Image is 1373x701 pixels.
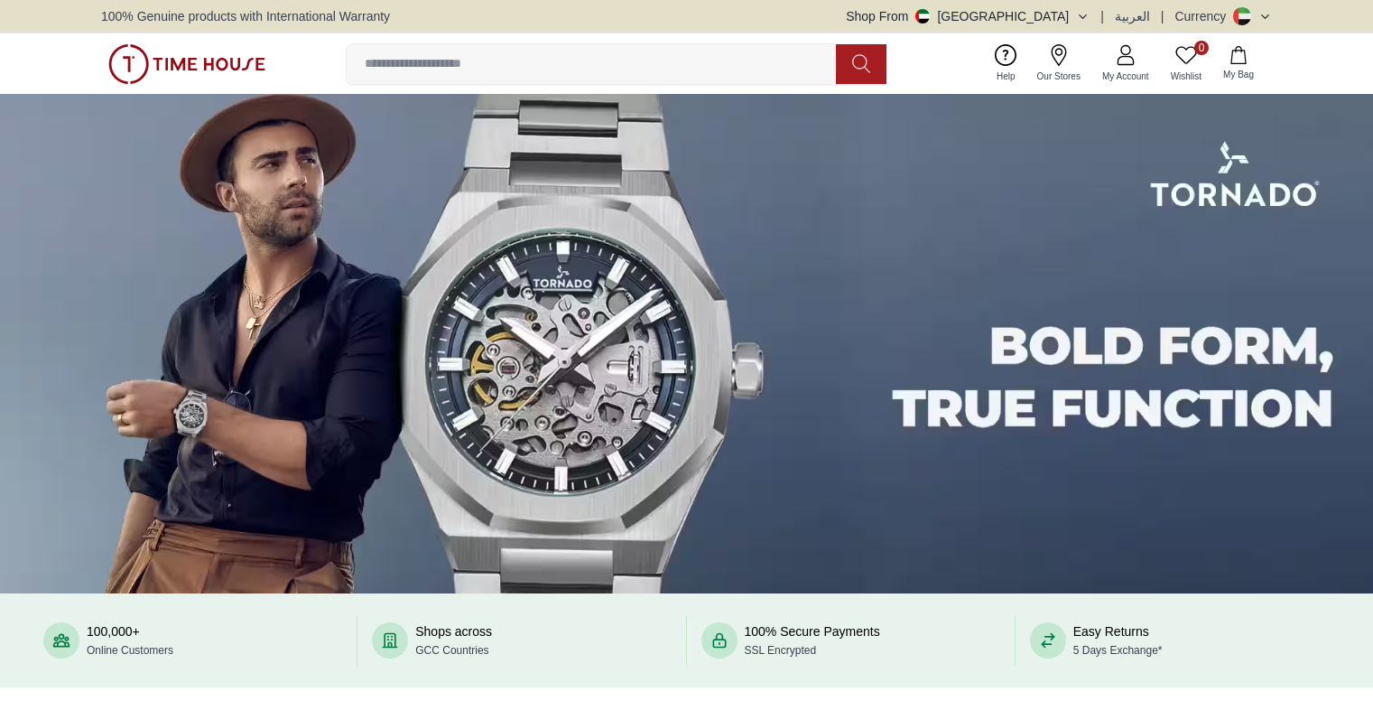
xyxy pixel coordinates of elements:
[1115,7,1150,25] button: العربية
[1073,644,1163,657] span: 5 Days Exchange*
[1164,70,1209,83] span: Wishlist
[745,622,880,659] div: 100% Secure Payments
[986,41,1026,87] a: Help
[1030,70,1088,83] span: Our Stores
[1174,7,1233,25] div: Currency
[87,622,173,659] div: 100,000+
[1095,70,1156,83] span: My Account
[1073,622,1163,659] div: Easy Returns
[101,7,390,25] span: 100% Genuine products with International Warranty
[1160,41,1212,87] a: 0Wishlist
[415,644,488,657] span: GCC Countries
[87,644,173,657] span: Online Customers
[1026,41,1091,87] a: Our Stores
[1194,41,1209,55] span: 0
[1161,7,1164,25] span: |
[1100,7,1104,25] span: |
[846,7,1090,25] button: Shop From[GEOGRAPHIC_DATA]
[415,622,492,659] div: Shops across
[1212,42,1265,85] button: My Bag
[989,70,1023,83] span: Help
[108,44,265,84] img: ...
[1216,68,1261,81] span: My Bag
[915,9,930,23] img: United Arab Emirates
[745,644,817,657] span: SSL Encrypted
